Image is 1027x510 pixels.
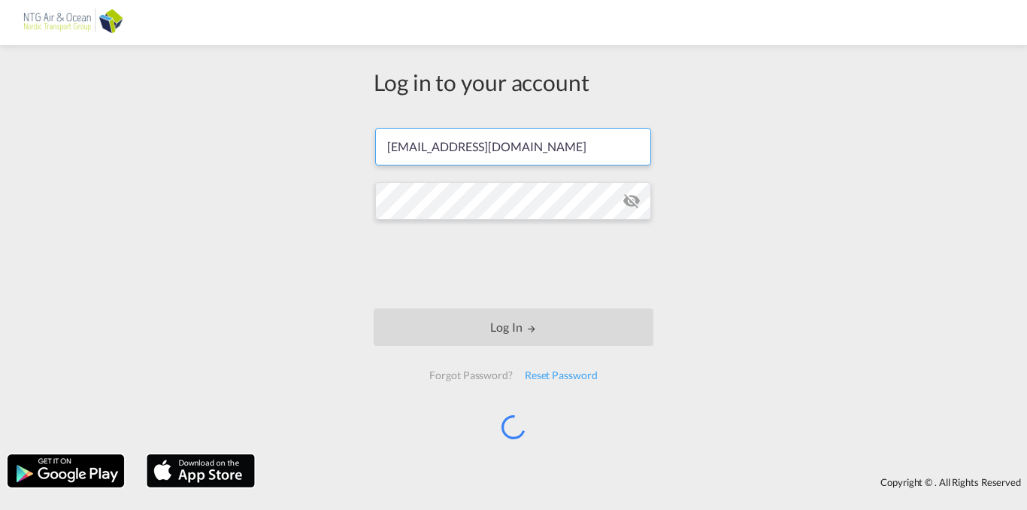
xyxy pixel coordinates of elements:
[145,453,256,489] img: apple.png
[623,192,641,210] md-icon: icon-eye-off
[6,453,126,489] img: google.png
[519,362,604,389] div: Reset Password
[23,6,124,40] img: af31b1c0b01f11ecbc353f8e72265e29.png
[262,469,1027,495] div: Copyright © . All Rights Reserved
[374,308,653,346] button: LOGIN
[374,66,653,98] div: Log in to your account
[399,235,628,293] iframe: reCAPTCHA
[423,362,518,389] div: Forgot Password?
[375,128,651,165] input: Enter email/phone number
